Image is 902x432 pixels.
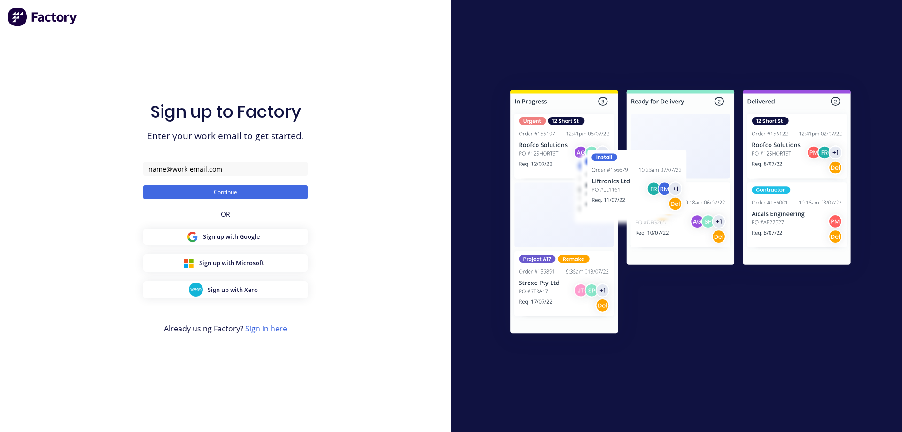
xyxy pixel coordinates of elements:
[143,162,308,176] input: name@work-email.com
[8,8,78,26] img: Factory
[143,254,308,272] button: Sign up with Microsoft
[150,102,301,122] h1: Sign up to Factory
[199,259,264,267] span: Sign up with Microsoft
[143,185,308,199] button: Continue
[143,281,308,298] button: Sign up with Xero
[245,323,287,334] a: Sign in here
[147,129,304,143] span: Enter your work email to get started.
[164,323,287,334] span: Already using Factory?
[208,285,258,294] span: Sign up with Xero
[490,71,871,356] img: Sign in
[203,232,260,241] span: Sign up with Google
[143,229,308,245] button: Sign up with Google
[221,209,230,219] span: OR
